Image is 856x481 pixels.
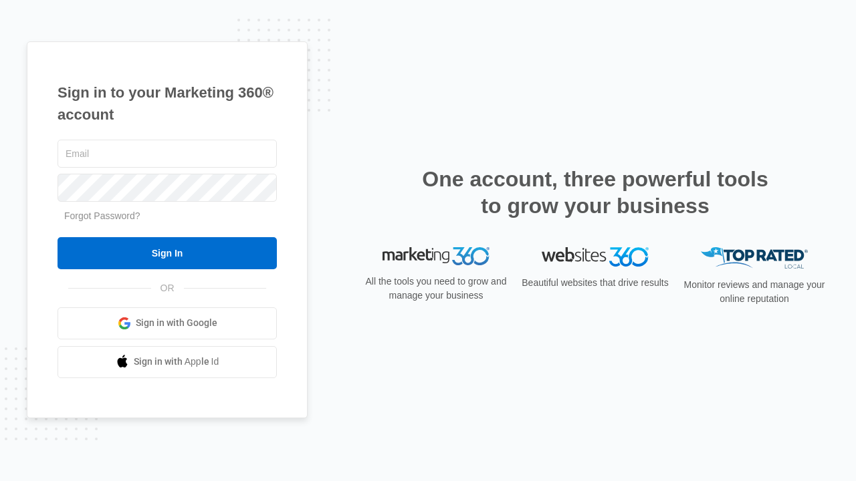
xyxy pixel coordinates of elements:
[58,346,277,378] a: Sign in with Apple Id
[58,307,277,339] a: Sign in with Google
[542,247,649,267] img: Websites 360
[58,237,277,269] input: Sign In
[520,276,670,290] p: Beautiful websites that drive results
[136,316,217,330] span: Sign in with Google
[64,210,140,221] a: Forgot Password?
[418,166,772,219] h2: One account, three powerful tools to grow your business
[58,140,277,168] input: Email
[58,82,277,126] h1: Sign in to your Marketing 360® account
[701,247,808,269] img: Top Rated Local
[679,278,829,306] p: Monitor reviews and manage your online reputation
[383,247,490,266] img: Marketing 360
[361,275,511,303] p: All the tools you need to grow and manage your business
[151,281,184,295] span: OR
[134,355,219,369] span: Sign in with Apple Id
